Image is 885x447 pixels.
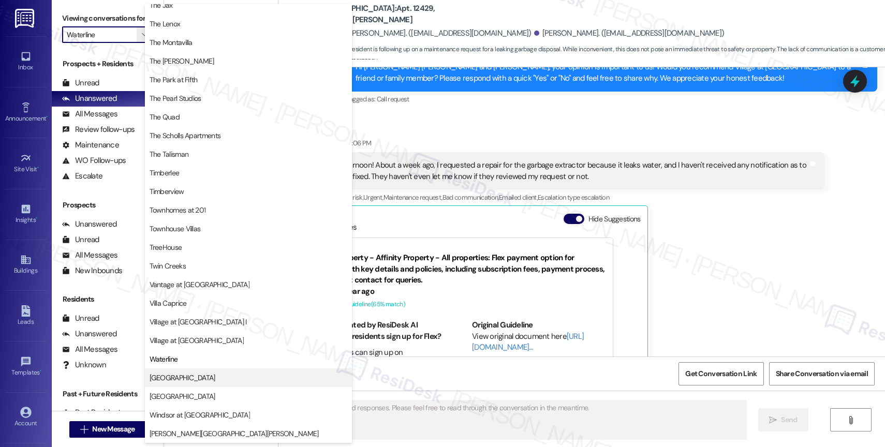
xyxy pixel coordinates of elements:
i:  [142,31,148,39]
span: • [37,164,39,171]
div: Unread [62,313,99,324]
span: The Pearl Studios [150,93,201,103]
span: Send [781,414,797,425]
span: Village at [GEOGRAPHIC_DATA] [150,335,244,346]
span: The Park at Fifth [150,74,198,85]
i:  [847,416,854,424]
div: Unknown [62,360,106,370]
div: Prospects + Residents [52,58,164,69]
div: All Messages [62,109,117,120]
div: View original document here [472,331,605,353]
a: [URL][DOMAIN_NAME]… [472,331,584,352]
div: [PERSON_NAME] [PERSON_NAME]. ([EMAIL_ADDRESS][DOMAIN_NAME]) [284,28,532,39]
span: Timberview [150,186,184,197]
span: • [46,113,48,121]
span: : The resident is following up on a maintenance request for a leaking garbage disposal. While inc... [284,44,885,66]
span: Waterline [150,354,178,364]
div: Unread [62,78,99,88]
span: Escalation type escalation [538,193,609,202]
div: Unanswered [62,93,117,104]
input: All communities [67,26,137,43]
button: Send [758,408,808,431]
span: Maintenance request , [384,193,443,202]
span: Call request [377,95,409,103]
span: The Talisman [150,149,189,159]
textarea: Fetching suggested responses. Please feel free to read through the conversation in the meantime. [292,400,746,439]
div: All Messages [62,250,117,261]
span: Bad communication , [443,193,499,202]
div: Affinity Property - Affinity Property - All properties: Flex payment option for residents with ke... [310,244,605,286]
button: New Message [69,421,146,438]
a: Site Visit • [5,150,47,177]
span: Share Conversation via email [776,368,868,379]
i:  [80,425,88,434]
span: Townhouse Villas [150,224,201,234]
label: Hide Suggestions [588,214,641,225]
div: Hello, good afternoon! About a week ago, I requested a repair for the garbage extractor because i... [303,160,808,182]
span: New Message [92,424,135,435]
span: Get Conversation Link [685,368,757,379]
a: Buildings [5,251,47,279]
span: Urgent , [363,193,383,202]
li: Residents can sign up on [DOMAIN_NAME] or through the app using the property name and apartment a... [320,347,443,392]
div: Tagged as: [294,190,824,205]
span: Villa Caprice [150,298,187,308]
span: The [PERSON_NAME] [150,56,214,66]
div: All Messages [62,344,117,355]
div: Past + Future Residents [52,389,164,399]
span: [PERSON_NAME][GEOGRAPHIC_DATA][PERSON_NAME] [150,428,319,439]
b: Original Guideline [472,320,533,330]
span: The Scholls Apartments [150,130,221,141]
span: The Montavilla [150,37,193,48]
a: Insights • [5,200,47,228]
div: Unread [62,234,99,245]
i:  [769,416,777,424]
span: Vantage at [GEOGRAPHIC_DATA] [150,279,249,290]
a: Account [5,404,47,431]
div: WO Follow-ups [62,155,126,166]
span: • [40,367,41,375]
div: [PERSON_NAME]. ([EMAIL_ADDRESS][DOMAIN_NAME]) [534,28,725,39]
label: Viewing conversations for [62,10,153,26]
button: Share Conversation via email [769,362,875,385]
a: Leads [5,302,47,330]
span: Timberlee [150,168,180,178]
b: Village at [GEOGRAPHIC_DATA]: Apt. 12429, [STREET_ADDRESS][PERSON_NAME] [284,3,491,25]
div: Prospects [52,200,164,211]
li: How can residents sign up for Flex? [320,331,443,342]
div: Hi [PERSON_NAME] [PERSON_NAME] and [PERSON_NAME], your opinion is important to us! Would you reco... [356,62,861,84]
div: Escalate [62,171,102,182]
span: Village at [GEOGRAPHIC_DATA] I [150,317,247,327]
div: Residents [52,294,164,305]
div: Tagged as: [347,92,877,107]
span: Twin Creeks [150,261,186,271]
div: Maintenance [62,140,119,151]
div: Created a year ago [310,286,605,297]
div: Unanswered [62,329,117,339]
span: • [36,215,37,222]
div: Past Residents [62,407,125,418]
span: TreeHouse [150,242,182,252]
div: Account level guideline ( 65 % match) [310,299,605,310]
div: [PERSON_NAME] [294,138,824,152]
div: Review follow-ups [62,124,135,135]
a: Inbox [5,48,47,76]
img: ResiDesk Logo [15,9,36,28]
span: [GEOGRAPHIC_DATA] [150,373,215,383]
div: New Inbounds [62,265,122,276]
span: Windsor at [GEOGRAPHIC_DATA] [150,410,250,420]
b: FAQs generated by ResiDesk AI [310,320,418,330]
div: Unanswered [62,219,117,230]
a: Templates • [5,353,47,381]
span: [GEOGRAPHIC_DATA] [150,391,215,401]
span: The Lenox [150,19,181,29]
span: The Quad [150,112,180,122]
span: Townhomes at 201 [150,205,206,215]
button: Get Conversation Link [679,362,763,385]
div: 5:06 PM [345,138,371,148]
span: Emailed client , [499,193,538,202]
